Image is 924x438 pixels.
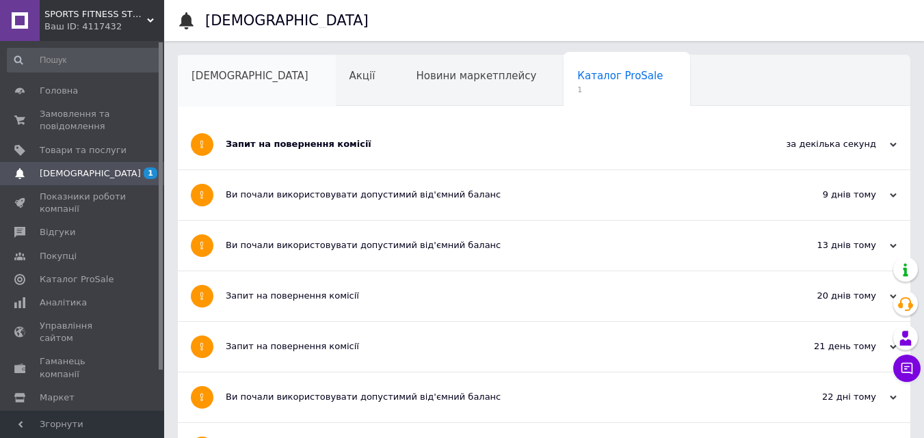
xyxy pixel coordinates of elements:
div: за декілька секунд [760,138,897,150]
span: SPORTS FITNESS STORE [44,8,147,20]
span: Каталог ProSale [577,70,663,82]
span: Покупці [40,250,77,262]
div: Ви почали використовувати допустимий від'ємний баланс [226,239,760,251]
span: [DEMOGRAPHIC_DATA] [192,70,308,82]
div: Запит на повернення комісії [226,138,760,150]
span: [DEMOGRAPHIC_DATA] [40,167,141,180]
span: Новини маркетплейсу [416,70,536,82]
div: 21 день тому [760,340,897,353]
button: Чат з покупцем [893,355,921,382]
span: Товари та послуги [40,144,127,156]
div: Запит на повернення комісії [226,340,760,353]
input: Пошук [7,48,161,72]
span: Замовлення та повідомлення [40,108,127,133]
span: Аналітика [40,297,87,309]
div: Ваш ID: 4117432 [44,20,164,33]
div: Ви почали використовувати допустимий від'ємний баланс [226,189,760,201]
span: Показники роботи компанії [40,191,127,215]
div: 20 днів тому [760,290,897,302]
span: Маркет [40,392,75,404]
span: Відгуки [40,226,75,238]
span: Гаманець компанії [40,355,127,380]
span: 1 [144,167,157,179]
h1: [DEMOGRAPHIC_DATA] [205,12,369,29]
div: Запит на повернення комісії [226,290,760,302]
span: Каталог ProSale [40,273,114,286]
span: Управління сайтом [40,320,127,344]
span: Головна [40,85,78,97]
span: Акції [349,70,375,82]
span: 1 [577,85,663,95]
div: 9 днів тому [760,189,897,201]
div: 13 днів тому [760,239,897,251]
div: Ви почали використовувати допустимий від'ємний баланс [226,391,760,403]
div: 22 дні тому [760,391,897,403]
